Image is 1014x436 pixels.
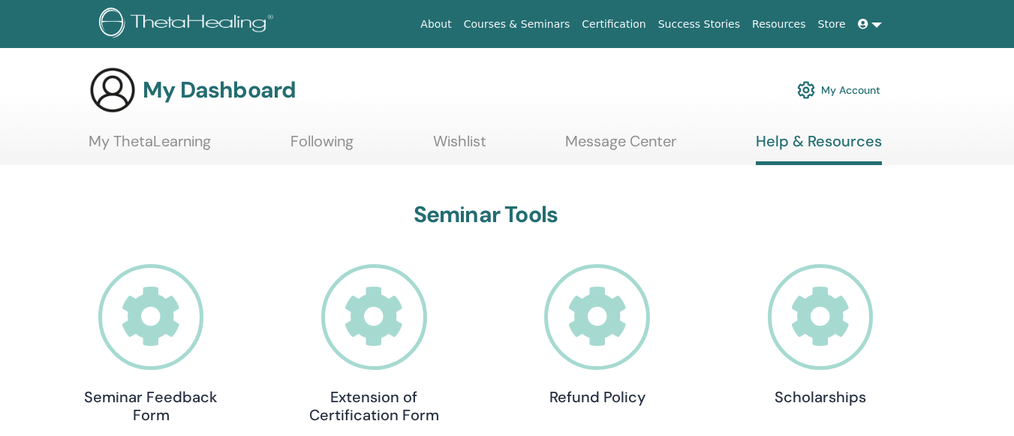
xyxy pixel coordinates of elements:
h4: Refund Policy [522,388,672,406]
a: Success Stories [652,11,746,38]
a: Certification [576,11,651,38]
img: generic-user-icon.jpg [89,66,137,114]
a: Message Center [565,132,676,161]
a: Following [290,132,354,161]
a: Refund Policy [522,264,672,406]
h4: Scholarships [745,388,895,406]
h3: Seminar Tools [76,201,895,228]
h4: Extension of Certification Form [299,388,449,424]
a: Help & Resources [756,132,882,165]
a: Resources [746,11,812,38]
a: Scholarships [745,264,895,406]
a: Store [812,11,852,38]
h4: Seminar Feedback Form [76,388,226,424]
a: Courses & Seminars [458,11,576,38]
a: My Account [797,74,880,107]
a: Extension of Certification Form [299,264,449,424]
h3: My Dashboard [143,77,296,104]
img: cog.svg [797,77,815,103]
a: Seminar Feedback Form [76,264,226,424]
a: About [414,11,457,38]
a: Wishlist [433,132,486,161]
a: My ThetaLearning [89,132,211,161]
img: logo.png [99,8,278,41]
